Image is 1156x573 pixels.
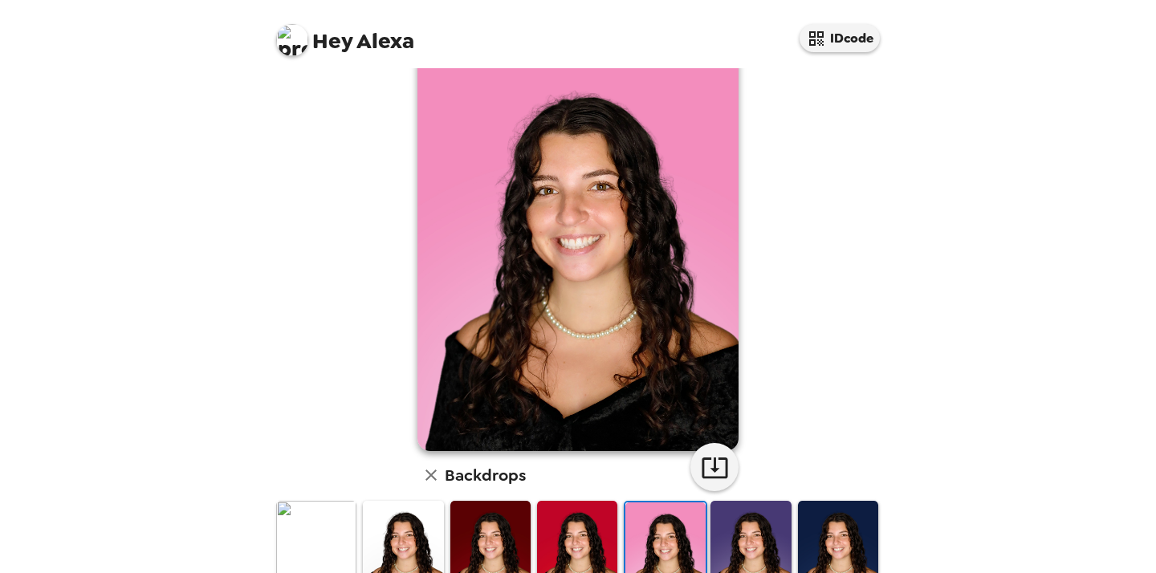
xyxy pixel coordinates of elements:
span: Hey [312,26,352,55]
h6: Backdrops [445,462,526,488]
img: profile pic [276,24,308,56]
span: Alexa [276,16,414,52]
button: IDcode [800,24,880,52]
img: user [417,50,739,451]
